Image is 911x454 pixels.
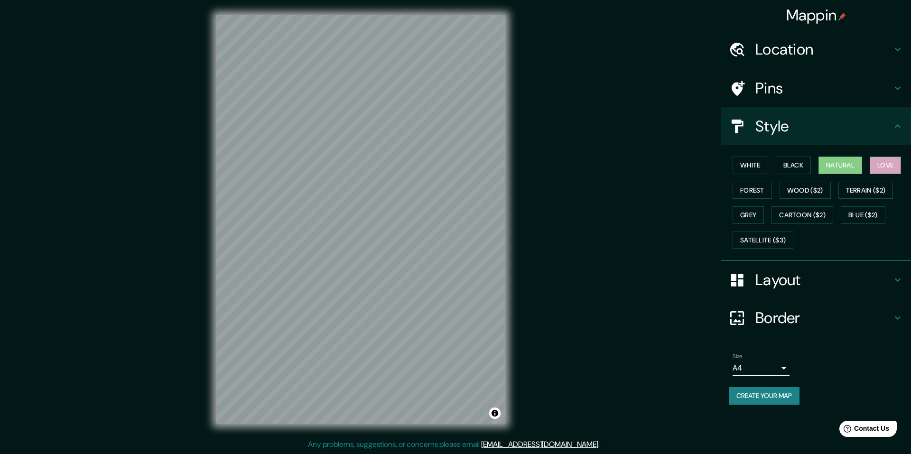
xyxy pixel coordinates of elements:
[481,439,598,449] a: [EMAIL_ADDRESS][DOMAIN_NAME]
[772,206,833,224] button: Cartoon ($2)
[841,206,885,224] button: Blue ($2)
[827,417,901,444] iframe: Help widget launcher
[755,308,892,327] h4: Border
[733,352,743,361] label: Size
[489,408,501,419] button: Toggle attribution
[755,117,892,136] h4: Style
[786,6,846,25] h4: Mappin
[721,299,911,337] div: Border
[733,232,793,249] button: Satellite ($3)
[216,15,505,424] canvas: Map
[818,157,862,174] button: Natural
[733,182,772,199] button: Forest
[601,439,603,450] div: .
[780,182,831,199] button: Wood ($2)
[755,79,892,98] h4: Pins
[308,439,600,450] p: Any problems, suggestions, or concerns please email .
[729,387,799,405] button: Create your map
[721,69,911,107] div: Pins
[733,206,764,224] button: Grey
[600,439,601,450] div: .
[755,40,892,59] h4: Location
[721,107,911,145] div: Style
[721,30,911,68] div: Location
[733,361,790,376] div: A4
[733,157,768,174] button: White
[755,270,892,289] h4: Layout
[838,182,893,199] button: Terrain ($2)
[721,261,911,299] div: Layout
[870,157,901,174] button: Love
[776,157,811,174] button: Black
[838,13,846,20] img: pin-icon.png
